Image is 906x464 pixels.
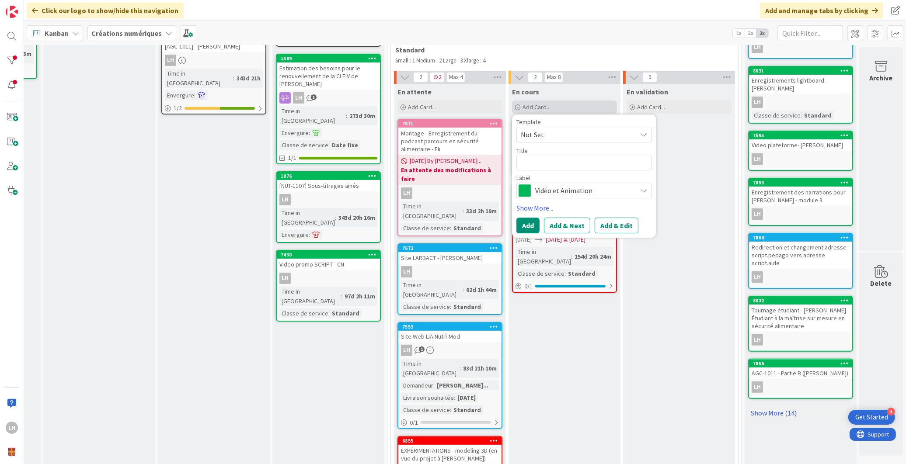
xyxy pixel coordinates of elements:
div: 7672 [398,244,502,252]
div: Classe de service [279,140,328,150]
span: : [571,252,572,261]
div: Click our logo to show/hide this navigation [27,3,184,18]
div: Enregistrements lightboard - [PERSON_NAME] [749,75,852,94]
div: 7672Site LARBACT - [PERSON_NAME] [398,244,502,263]
span: : [341,291,342,301]
div: LH [752,334,763,346]
div: LH [749,271,852,283]
div: LH [279,273,291,284]
span: : [463,206,464,216]
div: 7856 [749,360,852,367]
div: 1/2 [162,103,265,114]
div: 8031 [749,67,852,75]
a: 8032Tournage étudiant - [PERSON_NAME] Étudiant à la maîtrise sur mesure en sécurité alimentaireLH [748,296,853,352]
div: Standard [330,308,362,318]
div: 273d 30m [347,111,377,121]
b: En attente des modifications à faire [401,166,499,183]
span: En cours [512,87,539,96]
div: LH [277,92,380,104]
div: AGC-1011 - Partie B ([PERSON_NAME]) [749,367,852,379]
div: Classe de service [401,223,450,233]
div: 7864 [753,235,852,241]
div: 1589 [277,55,380,62]
span: Kanban [45,28,69,38]
span: 2x [745,29,756,38]
div: LH [752,271,763,283]
a: 7671Montage - Enregistrement du podcast parcours en sécurité alimentaire - Eli[DATE] By [PERSON_N... [397,119,502,236]
a: 7430Video promo SCRIPT - CNLHTime in [GEOGRAPHIC_DATA]:97d 2h 11mClasse de service:Standard [276,250,381,322]
div: 7864 [749,234,852,242]
div: 8031Enregistrements lightboard - [PERSON_NAME] [749,67,852,94]
span: [DATE] By [PERSON_NAME]... [410,156,481,166]
span: Add Card... [408,103,436,111]
span: 0 / 1 [410,418,418,427]
span: : [454,393,455,402]
a: 7856AGC-1011 - Partie B ([PERSON_NAME])LH [748,359,853,399]
span: 1 [419,346,425,352]
div: LH [401,345,412,356]
div: 7595 [753,132,852,139]
span: Vidéo et Animation [535,184,632,197]
div: LH [752,208,763,220]
div: Site LARBACT - [PERSON_NAME] [398,252,502,263]
div: Redirection et changement adresse script.pedago vers adresse script.aide [749,242,852,269]
span: Not Set [521,129,630,140]
span: : [233,73,234,83]
div: Classe de service [401,302,450,312]
span: : [565,269,566,278]
div: Date fixe [330,140,360,150]
div: LH [749,42,852,53]
span: : [346,111,347,121]
div: LH [749,97,852,108]
div: 1076 [277,172,380,180]
div: Open Get Started checklist, remaining modules: 4 [848,410,895,425]
b: Créations numériques [91,29,162,38]
div: Time in [GEOGRAPHIC_DATA] [516,247,571,266]
div: Standard [451,223,483,233]
a: 8031Enregistrements lightboard - [PERSON_NAME]LHClasse de service:Standard [748,66,853,124]
div: Time in [GEOGRAPHIC_DATA] [401,280,463,299]
div: [DATE] [455,393,478,402]
div: 7672 [402,245,502,251]
div: LH [398,345,502,356]
div: 7853 [753,180,852,186]
div: Video promo SCRIPT - CN [277,259,380,270]
div: 343d 21h [234,73,263,83]
span: : [309,230,310,239]
div: LH [401,187,412,199]
a: 1589Estimation des besoins pour le renouvellement de la CLEIV de [PERSON_NAME]LHTime in [GEOGRAPH... [276,54,381,164]
div: Delete [871,278,892,288]
div: 7864Redirection et changement adresse script.pedago vers adresse script.aide [749,234,852,269]
div: Classe de service [752,111,801,120]
div: Get Started [855,413,888,422]
div: 7553 [402,324,502,330]
span: : [335,213,336,222]
div: 1076[NUT-1107] Sous-titrages ainés [277,172,380,191]
div: LH [277,273,380,284]
div: 7595 [749,132,852,139]
span: : [801,111,802,120]
div: 7671 [398,120,502,128]
div: 7856AGC-1011 - Partie B ([PERSON_NAME]) [749,360,852,379]
div: 7430 [277,251,380,259]
div: LH [749,153,852,165]
div: Estimation des besoins pour le renouvellement de la CLEIV de [PERSON_NAME] [277,62,380,90]
p: Small : 1 Medium : 2 Large : 3 Xlarge : 4 [395,57,729,64]
div: 7671 [402,121,502,127]
div: Add and manage tabs by clicking [760,3,883,18]
span: : [433,381,435,390]
div: Site Web LIA Nutri-Mod [398,331,502,342]
div: Max 4 [449,75,463,80]
span: En validation [627,87,668,96]
div: LH [749,334,852,346]
div: LH [277,194,380,205]
div: LH [749,381,852,393]
span: Label [516,175,530,181]
a: 7553Site Web LIA Nutri-ModLHTime in [GEOGRAPHIC_DATA]:83d 21h 10mDemandeur:[PERSON_NAME]...Livrai... [397,322,502,429]
span: 2 [430,72,445,83]
span: 3x [756,29,768,38]
div: Classe de service [279,308,328,318]
span: 0 [642,72,657,83]
div: LH [162,55,265,66]
span: [DATE] [516,235,532,244]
